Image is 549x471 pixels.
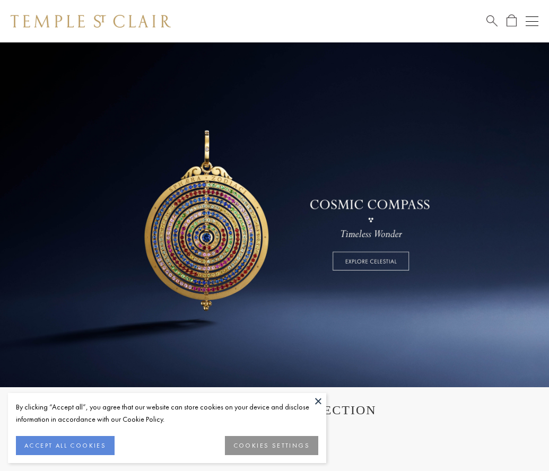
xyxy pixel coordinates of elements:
a: Search [486,14,498,28]
a: Open Shopping Bag [507,14,517,28]
button: Open navigation [526,15,538,28]
img: Temple St. Clair [11,15,171,28]
button: COOKIES SETTINGS [225,436,318,455]
button: ACCEPT ALL COOKIES [16,436,115,455]
div: By clicking “Accept all”, you agree that our website can store cookies on your device and disclos... [16,401,318,425]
